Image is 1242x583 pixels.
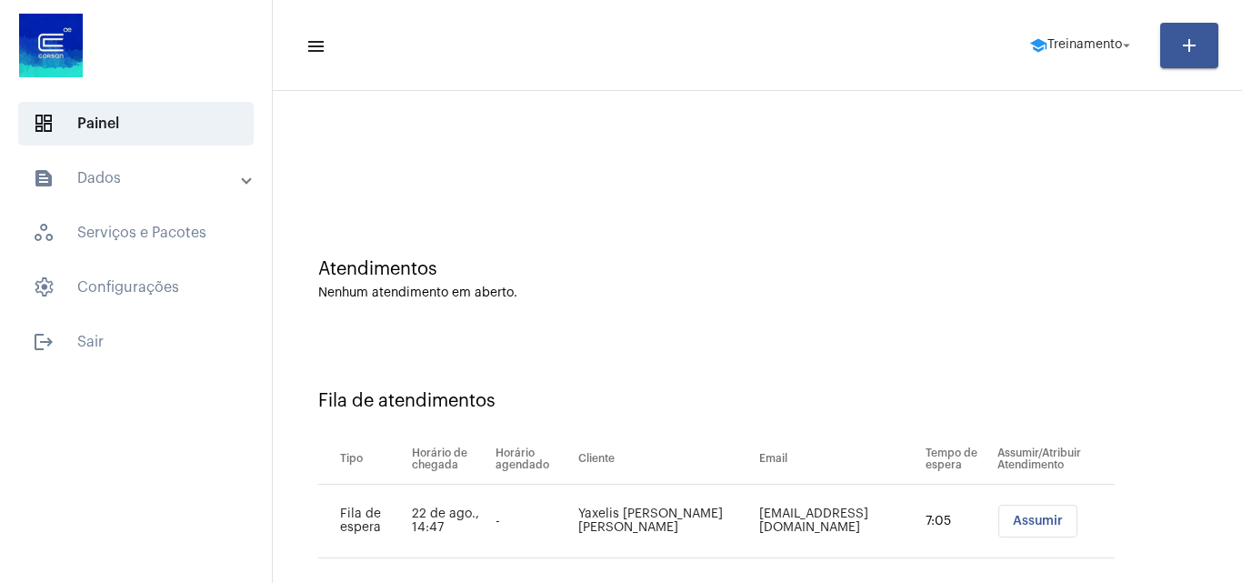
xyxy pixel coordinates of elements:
[1178,35,1200,56] mat-icon: add
[318,485,407,558] td: Fila de espera
[997,505,1115,538] mat-chip-list: selection
[1118,37,1135,54] mat-icon: arrow_drop_down
[491,434,574,485] th: Horário agendado
[998,505,1077,538] button: Assumir
[407,485,491,558] td: 22 de ago., 14:47
[18,211,254,255] span: Serviços e Pacotes
[18,102,254,146] span: Painel
[33,276,55,298] span: sidenav icon
[18,320,254,364] span: Sair
[318,434,407,485] th: Tipo
[318,286,1197,300] div: Nenhum atendimento em aberto.
[18,266,254,309] span: Configurações
[33,113,55,135] span: sidenav icon
[407,434,491,485] th: Horário de chegada
[1013,515,1063,528] span: Assumir
[574,434,755,485] th: Cliente
[921,434,993,485] th: Tempo de espera
[318,259,1197,279] div: Atendimentos
[11,156,272,200] mat-expansion-panel-header: sidenav iconDados
[755,434,922,485] th: Email
[33,167,243,189] mat-panel-title: Dados
[305,35,324,57] mat-icon: sidenav icon
[491,485,574,558] td: -
[755,485,922,558] td: [EMAIL_ADDRESS][DOMAIN_NAME]
[33,167,55,189] mat-icon: sidenav icon
[574,485,755,558] td: Yaxelis [PERSON_NAME] [PERSON_NAME]
[33,222,55,244] span: sidenav icon
[1018,27,1146,64] button: Treinamento
[15,9,87,82] img: d4669ae0-8c07-2337-4f67-34b0df7f5ae4.jpeg
[993,434,1115,485] th: Assumir/Atribuir Atendimento
[318,391,1197,411] div: Fila de atendimentos
[1047,39,1122,52] span: Treinamento
[1029,36,1047,55] mat-icon: school
[33,331,55,353] mat-icon: sidenav icon
[921,485,993,558] td: 7:05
